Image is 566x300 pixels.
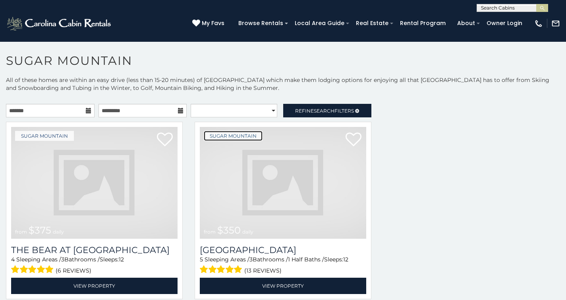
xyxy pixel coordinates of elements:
a: from $350 daily [200,127,366,239]
span: (6 reviews) [56,265,91,276]
span: 12 [119,256,124,263]
img: dummy-image.jpg [11,127,178,239]
img: dummy-image.jpg [200,127,366,239]
span: from [15,229,27,235]
span: $375 [29,224,51,236]
img: mail-regular-white.png [551,19,560,28]
a: Add to favorites [157,132,173,148]
h3: The Bear At Sugar Mountain [11,245,178,255]
img: phone-regular-white.png [534,19,543,28]
h3: Grouse Moor Lodge [200,245,366,255]
a: Sugar Mountain [15,131,74,141]
a: View Property [11,278,178,294]
span: My Favs [202,19,224,27]
a: [GEOGRAPHIC_DATA] [200,245,366,255]
span: 5 [200,256,203,263]
span: daily [53,229,64,235]
div: Sleeping Areas / Bathrooms / Sleeps: [11,255,178,276]
a: About [453,17,479,29]
a: The Bear At [GEOGRAPHIC_DATA] [11,245,178,255]
span: Refine Filters [295,108,354,114]
a: View Property [200,278,366,294]
span: $350 [217,224,241,236]
a: Owner Login [483,17,526,29]
a: My Favs [192,19,226,28]
span: 3 [249,256,253,263]
a: Sugar Mountain [204,131,263,141]
span: 1 Half Baths / [288,256,324,263]
a: RefineSearchFilters [283,104,372,117]
a: Rental Program [396,17,450,29]
span: (13 reviews) [244,265,282,276]
a: from $375 daily [11,127,178,239]
span: 3 [61,256,64,263]
img: White-1-2.png [6,16,113,31]
span: daily [242,229,253,235]
div: Sleeping Areas / Bathrooms / Sleeps: [200,255,366,276]
a: Real Estate [352,17,392,29]
span: 12 [343,256,348,263]
span: Search [314,108,334,114]
a: Browse Rentals [234,17,287,29]
a: Local Area Guide [291,17,348,29]
span: from [204,229,216,235]
span: 4 [11,256,15,263]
